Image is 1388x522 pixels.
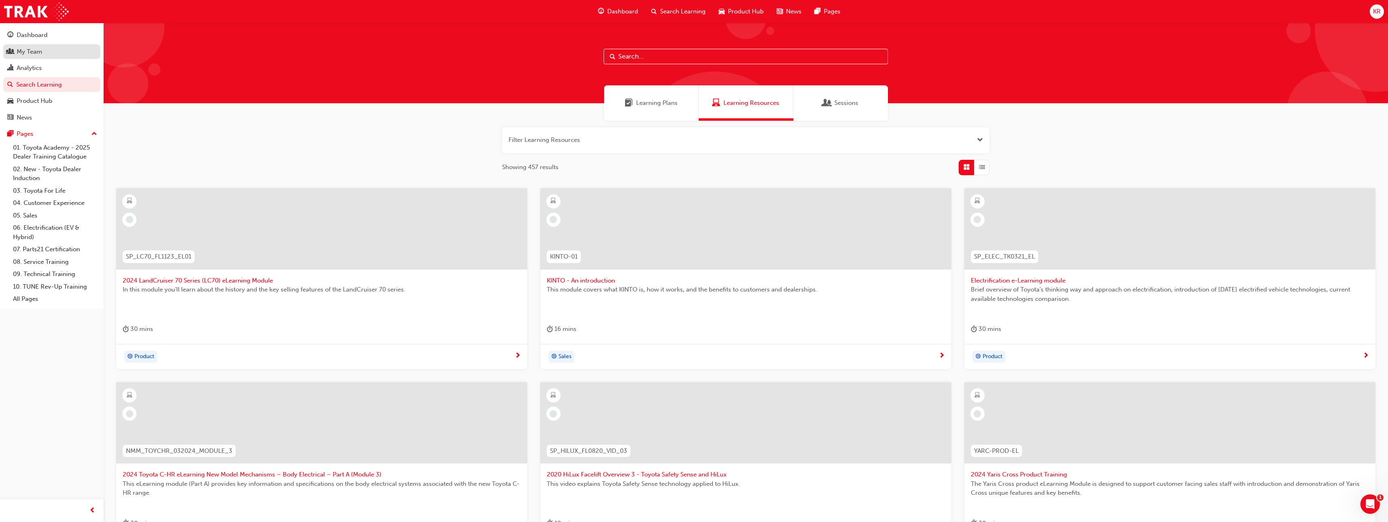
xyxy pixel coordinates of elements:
span: chart-icon [7,65,13,72]
span: This eLearning module (Part A) provides key information and specifications on the body electrical... [123,479,521,498]
span: Pages [824,7,840,16]
span: The Yaris Cross product eLearning Module is designed to support customer facing sales staff with ... [971,479,1369,498]
span: duration-icon [547,324,553,334]
span: Brief overview of Toyota’s thinking way and approach on electrification, introduction of [DATE] e... [971,285,1369,303]
div: Analytics [17,63,42,73]
span: Product [134,352,154,361]
a: KINTO-01KINTO - An introductionThis module covers what KINTO is, how it works, and the benefits t... [540,188,951,370]
span: learningResourceType_ELEARNING-icon [550,390,556,401]
div: My Team [17,47,42,57]
span: learningResourceType_ELEARNING-icon [974,390,980,401]
span: Sessions [823,98,831,108]
span: search-icon [651,7,657,17]
a: SessionsSessions [793,85,888,121]
span: 2024 LandCruiser 70 Series (LC70) eLearning Module [123,276,521,285]
span: Search Learning [660,7,706,16]
a: 06. Electrification (EV & Hybrid) [10,222,100,243]
a: Learning PlansLearning Plans [604,85,699,121]
span: guage-icon [598,7,604,17]
a: 01. Toyota Academy - 2025 Dealer Training Catalogue [10,141,100,163]
span: learningResourceType_ELEARNING-icon [550,196,556,207]
span: pages-icon [7,130,13,138]
span: target-icon [127,352,133,362]
a: Dashboard [3,28,100,43]
a: Analytics [3,61,100,76]
a: search-iconSearch Learning [645,3,712,20]
span: 1 [1377,494,1384,501]
a: 07. Parts21 Certification [10,243,100,256]
iframe: Intercom live chat [1360,494,1380,514]
a: My Team [3,44,100,59]
span: News [786,7,801,16]
div: Pages [17,129,33,139]
span: learningRecordVerb_NONE-icon [974,216,981,223]
span: car-icon [719,7,725,17]
span: SP_HILUX_FL0820_VID_03 [550,446,627,456]
span: next-icon [939,352,945,360]
span: Search [610,52,615,61]
a: 02. New - Toyota Dealer Induction [10,163,100,185]
button: Pages [3,126,100,141]
span: news-icon [7,114,13,122]
span: Learning Resources [723,98,779,108]
a: pages-iconPages [808,3,847,20]
span: next-icon [515,352,521,360]
a: 04. Customer Experience [10,197,100,209]
a: SP_LC70_FL1123_EL012024 LandCruiser 70 Series (LC70) eLearning ModuleIn this module you'll learn ... [116,188,527,370]
div: 30 mins [123,324,153,334]
a: 05. Sales [10,209,100,222]
span: prev-icon [89,506,95,516]
span: guage-icon [7,32,13,39]
img: Trak [4,2,69,21]
span: Sales [559,352,572,361]
div: 16 mins [547,324,576,334]
span: KR [1373,7,1381,16]
span: This module covers what KINTO is, how it works, and the benefits to customers and dealerships. [547,285,945,294]
span: NMM_TOYCHR_032024_MODULE_3 [126,446,232,456]
span: 2020 HiLux Facelift Overview 3 - Toyota Safety Sense and HiLux [547,470,945,479]
div: Product Hub [17,96,52,106]
span: Learning Resources [712,98,720,108]
span: Grid [964,163,970,172]
span: learningResourceType_ELEARNING-icon [127,196,132,207]
span: KINTO-01 [550,252,578,261]
span: news-icon [777,7,783,17]
div: 30 mins [971,324,1001,334]
span: Learning Plans [625,98,633,108]
span: search-icon [7,81,13,89]
a: guage-iconDashboard [591,3,645,20]
span: duration-icon [971,324,977,334]
span: duration-icon [123,324,129,334]
span: Product [983,352,1003,361]
span: learningRecordVerb_NONE-icon [550,216,557,223]
span: target-icon [975,352,981,362]
span: Dashboard [607,7,638,16]
a: News [3,110,100,125]
a: 03. Toyota For Life [10,185,100,197]
button: DashboardMy TeamAnalyticsSearch LearningProduct HubNews [3,26,100,126]
a: 08. Service Training [10,256,100,268]
button: KR [1370,4,1384,19]
a: 09. Technical Training [10,268,100,281]
span: learningResourceType_ELEARNING-icon [974,196,980,207]
span: pages-icon [814,7,821,17]
span: SP_ELEC_TK0321_EL [974,252,1035,261]
span: 2024 Toyota C-HR eLearning New Model Mechanisms – Body Electrical – Part A (Module 3) [123,470,521,479]
span: This video explains Toyota Safety Sense technology applied to HiLux. [547,479,945,489]
span: SP_LC70_FL1123_EL01 [126,252,191,261]
span: learningRecordVerb_NONE-icon [974,410,981,418]
button: Open the filter [977,135,983,145]
span: up-icon [91,129,97,139]
a: 10. TUNE Rev-Up Training [10,281,100,293]
span: Product Hub [728,7,764,16]
a: car-iconProduct Hub [712,3,770,20]
span: Electrification e-Learning module [971,276,1369,285]
span: Showing 457 results [502,163,559,172]
input: Search... [604,49,888,64]
span: car-icon [7,98,13,105]
span: In this module you'll learn about the history and the key selling features of the LandCruiser 70 ... [123,285,521,294]
span: learningResourceType_ELEARNING-icon [127,390,132,401]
